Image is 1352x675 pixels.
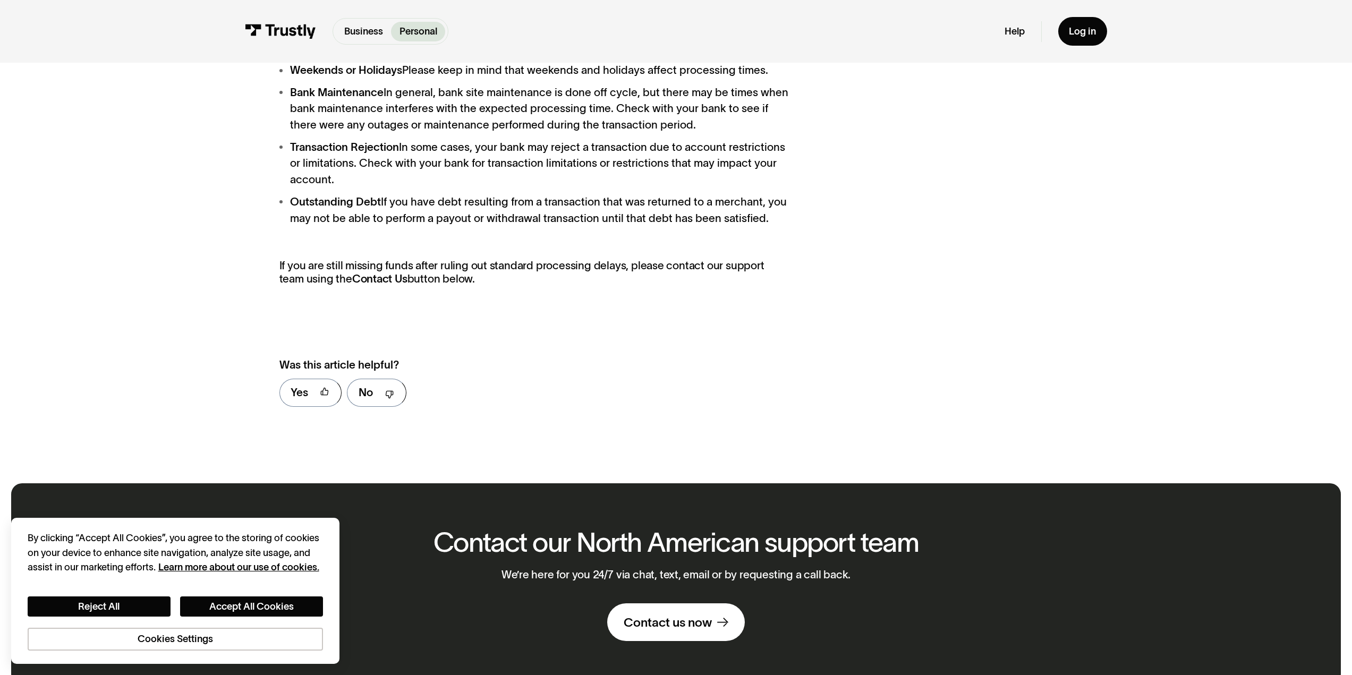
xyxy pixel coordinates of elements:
[279,84,790,134] li: In general, bank site maintenance is done off cycle, but there may be times when bank maintenance...
[1069,25,1096,38] div: Log in
[399,24,437,39] p: Personal
[180,596,323,617] button: Accept All Cookies
[28,628,323,651] button: Cookies Settings
[28,531,323,574] div: By clicking “Accept All Cookies”, you agree to the storing of cookies on your device to enhance s...
[290,86,384,98] strong: Bank Maintenance
[291,385,308,401] div: Yes
[344,24,383,39] p: Business
[290,195,381,208] strong: Outstanding Debt
[391,22,445,41] a: Personal
[245,24,316,39] img: Trustly Logo
[279,379,342,407] a: Yes
[347,379,406,407] a: No
[607,603,745,641] a: Contact us now
[359,385,373,401] div: No
[279,357,761,373] div: Was this article helpful?
[352,272,407,285] strong: Contact Us
[1058,17,1107,46] a: Log in
[279,259,790,285] p: If you are still missing funds after ruling out standard processing delays, please contact our su...
[624,614,712,630] div: Contact us now
[501,568,851,582] p: We’re here for you 24/7 via chat, text, email or by requesting a call back.
[11,518,339,664] div: Cookie banner
[433,527,919,558] h2: Contact our North American support team
[28,596,171,617] button: Reject All
[158,562,319,573] a: More information about your privacy, opens in a new tab
[279,194,790,227] li: If you have debt resulting from a transaction that was returned to a merchant, you may not be abl...
[279,62,790,79] li: Please keep in mind that weekends and holidays affect processing times.
[28,531,323,650] div: Privacy
[1005,25,1025,38] a: Help
[279,139,790,189] li: In some cases, your bank may reject a transaction due to account restrictions or limitations. Che...
[290,64,402,76] strong: Weekends or Holidays
[336,22,391,41] a: Business
[290,141,399,153] strong: Transaction Rejection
